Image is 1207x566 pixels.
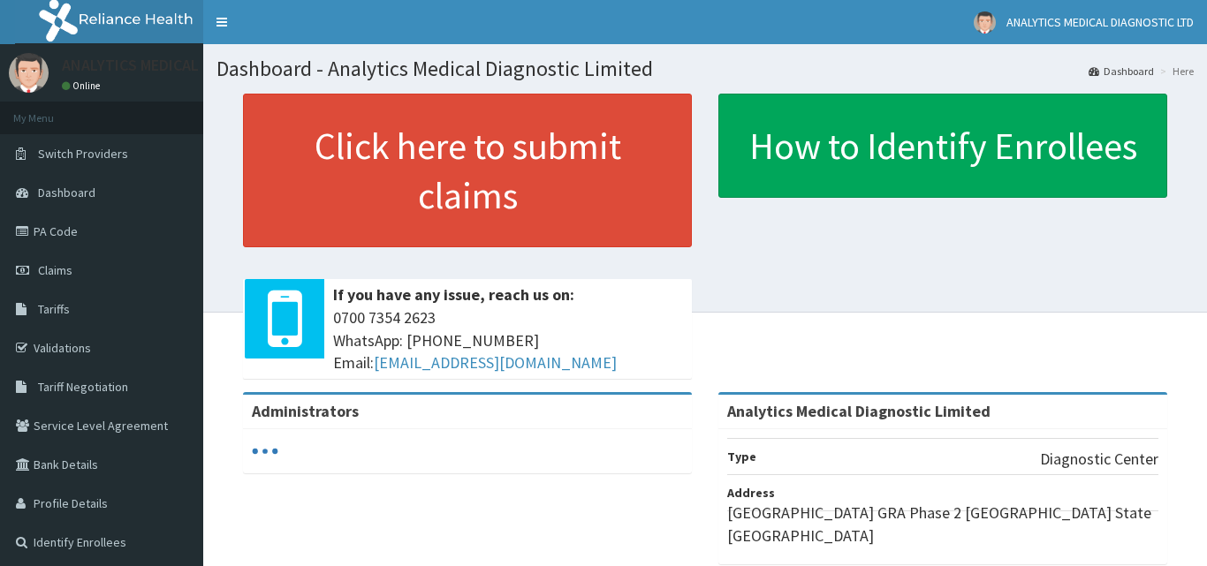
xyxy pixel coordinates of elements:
strong: Analytics Medical Diagnostic Limited [727,401,991,421]
img: User Image [974,11,996,34]
a: [EMAIL_ADDRESS][DOMAIN_NAME] [374,352,617,373]
span: ANALYTICS MEDICAL DIAGNOSTIC LTD [1006,14,1194,30]
p: [GEOGRAPHIC_DATA] GRA Phase 2 [GEOGRAPHIC_DATA] State [GEOGRAPHIC_DATA] [727,502,1158,547]
a: How to Identify Enrollees [718,94,1167,198]
svg: audio-loading [252,438,278,464]
a: Dashboard [1089,64,1154,79]
li: Here [1156,64,1194,79]
span: 0700 7354 2623 WhatsApp: [PHONE_NUMBER] Email: [333,306,683,374]
b: If you have any issue, reach us on: [333,284,574,305]
a: Online [62,79,104,92]
span: Tariffs [38,301,70,317]
p: Diagnostic Center [1040,448,1158,471]
img: User Image [9,53,49,93]
b: Type [727,449,756,464]
span: Switch Providers [38,146,128,162]
a: Click here to submit claims [243,94,692,247]
p: ANALYTICS MEDICAL DIAGNOSTIC LTD [62,57,317,73]
span: Claims [38,262,72,278]
h1: Dashboard - Analytics Medical Diagnostic Limited [216,57,1194,80]
span: Dashboard [38,185,95,200]
span: Tariff Negotiation [38,379,128,395]
b: Administrators [252,401,359,421]
b: Address [727,485,775,501]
